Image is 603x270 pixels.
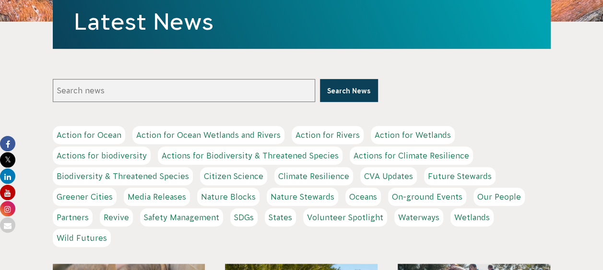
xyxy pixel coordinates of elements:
[53,146,151,165] a: Actions for biodiversity
[320,79,378,102] button: Search News
[158,146,343,165] a: Actions for Biodiversity & Threatened Species
[292,126,364,144] a: Action for Rivers
[53,167,193,185] a: Biodiversity & Threatened Species
[473,188,525,206] a: Our People
[74,9,213,34] a: Latest News
[265,208,296,226] a: States
[53,208,93,226] a: Partners
[394,208,443,226] a: Waterways
[53,79,315,102] input: Search news
[450,208,494,226] a: Wetlands
[274,167,353,185] a: Climate Resilience
[230,208,258,226] a: SDGs
[345,188,381,206] a: Oceans
[424,167,496,185] a: Future Stewards
[197,188,260,206] a: Nature Blocks
[200,167,267,185] a: Citizen Science
[267,188,338,206] a: Nature Stewards
[53,188,117,206] a: Greener Cities
[53,126,125,144] a: Action for Ocean
[388,188,466,206] a: On-ground Events
[350,146,473,165] a: Actions for Climate Resilience
[371,126,455,144] a: Action for Wetlands
[303,208,387,226] a: Volunteer Spotlight
[53,229,111,247] a: Wild Futures
[132,126,284,144] a: Action for Ocean Wetlands and Rivers
[100,208,133,226] a: Revive
[360,167,417,185] a: CVA Updates
[140,208,223,226] a: Safety Management
[124,188,190,206] a: Media Releases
